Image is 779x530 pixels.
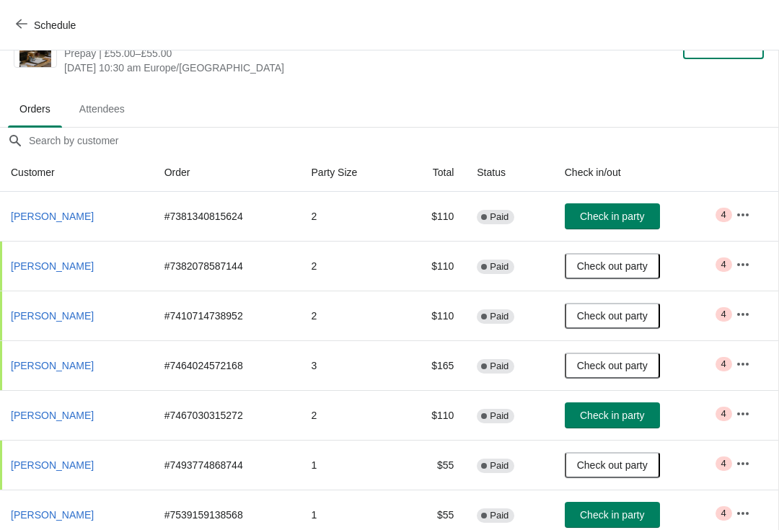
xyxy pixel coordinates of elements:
[553,154,724,192] th: Check in/out
[300,440,400,490] td: 1
[565,303,660,329] button: Check out party
[400,291,465,340] td: $110
[490,211,509,223] span: Paid
[7,12,87,38] button: Schedule
[300,241,400,291] td: 2
[300,154,400,192] th: Party Size
[721,259,726,270] span: 4
[300,291,400,340] td: 2
[580,211,644,222] span: Check in party
[11,509,94,521] span: [PERSON_NAME]
[68,96,136,122] span: Attendees
[465,154,553,192] th: Status
[565,452,660,478] button: Check out party
[565,353,660,379] button: Check out party
[577,260,648,272] span: Check out party
[490,510,509,521] span: Paid
[490,311,509,322] span: Paid
[5,452,100,478] button: [PERSON_NAME]
[153,440,300,490] td: # 7493774868744
[580,509,644,521] span: Check in party
[565,203,660,229] button: Check in party
[11,211,94,222] span: [PERSON_NAME]
[64,46,506,61] span: Prepay | £55.00–£55.00
[8,96,62,122] span: Orders
[11,260,94,272] span: [PERSON_NAME]
[300,390,400,440] td: 2
[11,310,94,322] span: [PERSON_NAME]
[11,459,94,471] span: [PERSON_NAME]
[5,203,100,229] button: [PERSON_NAME]
[577,310,648,322] span: Check out party
[153,192,300,241] td: # 7381340815624
[153,154,300,192] th: Order
[5,402,100,428] button: [PERSON_NAME]
[153,340,300,390] td: # 7464024572168
[5,253,100,279] button: [PERSON_NAME]
[400,192,465,241] td: $110
[721,309,726,320] span: 4
[28,128,778,154] input: Search by customer
[721,358,726,370] span: 4
[11,410,94,421] span: [PERSON_NAME]
[5,353,100,379] button: [PERSON_NAME]
[580,410,644,421] span: Check in party
[34,19,76,31] span: Schedule
[565,253,660,279] button: Check out party
[400,440,465,490] td: $55
[400,154,465,192] th: Total
[490,410,509,422] span: Paid
[153,241,300,291] td: # 7382078587144
[721,408,726,420] span: 4
[490,261,509,273] span: Paid
[490,460,509,472] span: Paid
[721,508,726,519] span: 4
[565,402,660,428] button: Check in party
[11,360,94,371] span: [PERSON_NAME]
[64,61,506,75] span: [DATE] 10:30 am Europe/[GEOGRAPHIC_DATA]
[5,502,100,528] button: [PERSON_NAME]
[300,192,400,241] td: 2
[721,458,726,469] span: 4
[490,361,509,372] span: Paid
[400,340,465,390] td: $165
[5,303,100,329] button: [PERSON_NAME]
[577,360,648,371] span: Check out party
[400,241,465,291] td: $110
[721,209,726,221] span: 4
[300,340,400,390] td: 3
[577,459,648,471] span: Check out party
[400,390,465,440] td: $110
[153,291,300,340] td: # 7410714738952
[565,502,660,528] button: Check in party
[153,390,300,440] td: # 7467030315272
